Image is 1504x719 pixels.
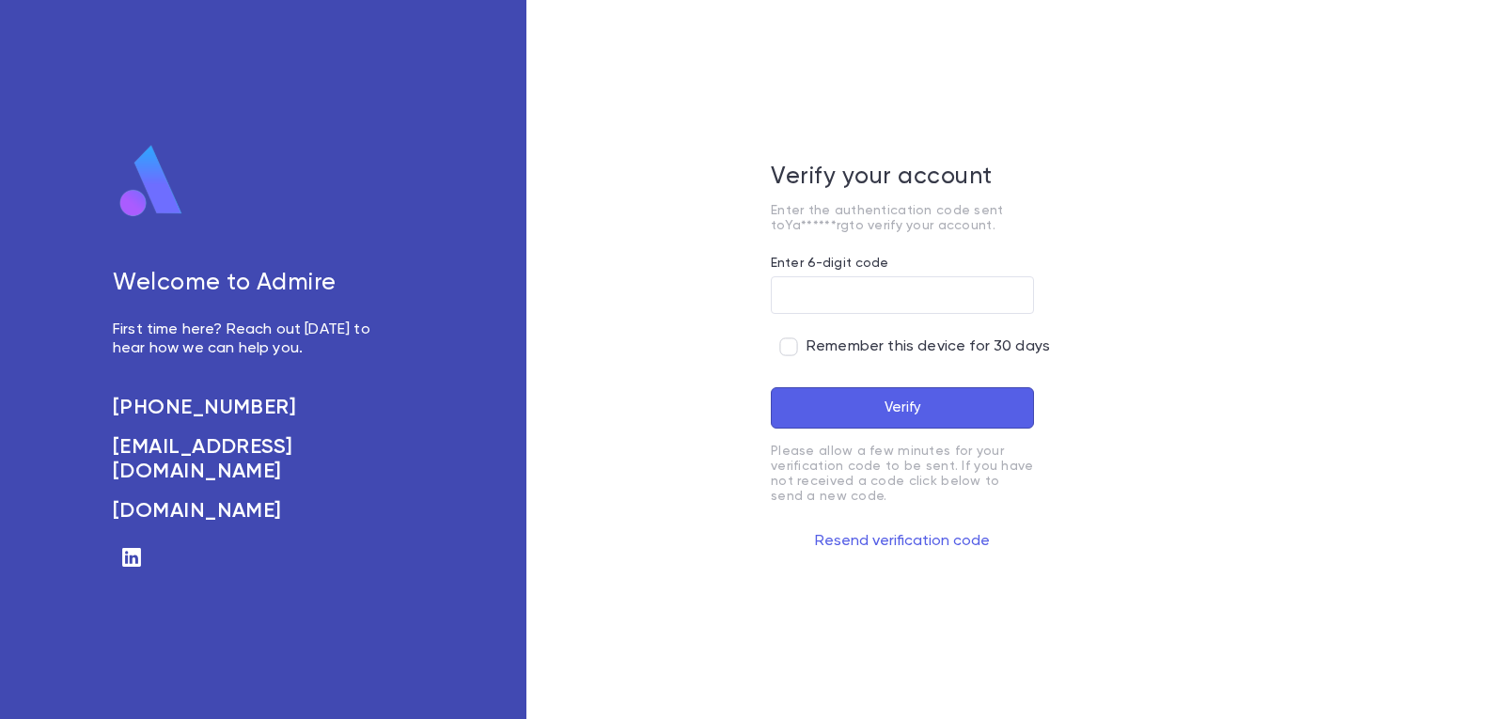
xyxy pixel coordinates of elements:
[771,256,889,271] label: Enter 6-digit code
[771,444,1034,504] p: Please allow a few minutes for your verification code to be sent. If you have not received a code...
[771,164,1034,192] h5: Verify your account
[771,526,1034,556] button: Resend verification code
[113,144,190,219] img: logo
[113,270,391,298] h5: Welcome to Admire
[771,387,1034,429] button: Verify
[771,203,1034,233] p: Enter the authentication code sent to Ya******rg to verify your account.
[113,320,391,358] p: First time here? Reach out [DATE] to hear how we can help you.
[113,396,391,420] a: [PHONE_NUMBER]
[807,337,1050,356] span: Remember this device for 30 days
[113,499,391,524] a: [DOMAIN_NAME]
[113,435,391,484] a: [EMAIL_ADDRESS][DOMAIN_NAME]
